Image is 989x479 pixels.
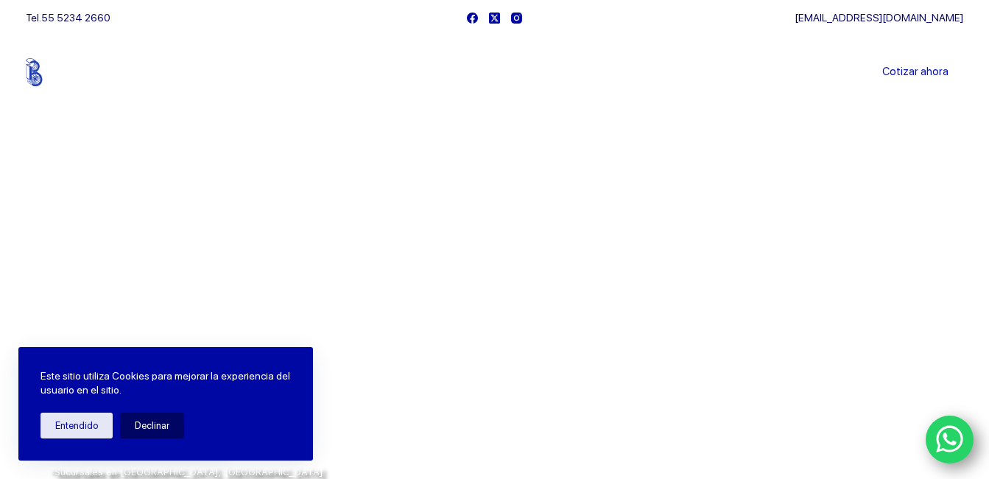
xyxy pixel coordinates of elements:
[321,35,668,109] nav: Menu Principal
[120,413,184,438] button: Declinar
[41,413,113,438] button: Entendido
[41,369,291,398] p: Este sitio utiliza Cookies para mejorar la experiencia del usuario en el sitio.
[926,416,974,464] a: WhatsApp
[26,12,110,24] span: Tel.
[489,13,500,24] a: X (Twitter)
[26,58,118,86] img: Balerytodo
[41,12,110,24] a: 55 5234 2660
[795,12,963,24] a: [EMAIL_ADDRESS][DOMAIN_NAME]
[467,13,478,24] a: Facebook
[49,251,472,353] span: Somos los doctores de la industria
[867,57,963,87] a: Cotizar ahora
[49,220,238,238] span: Bienvenido a Balerytodo®
[511,13,522,24] a: Instagram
